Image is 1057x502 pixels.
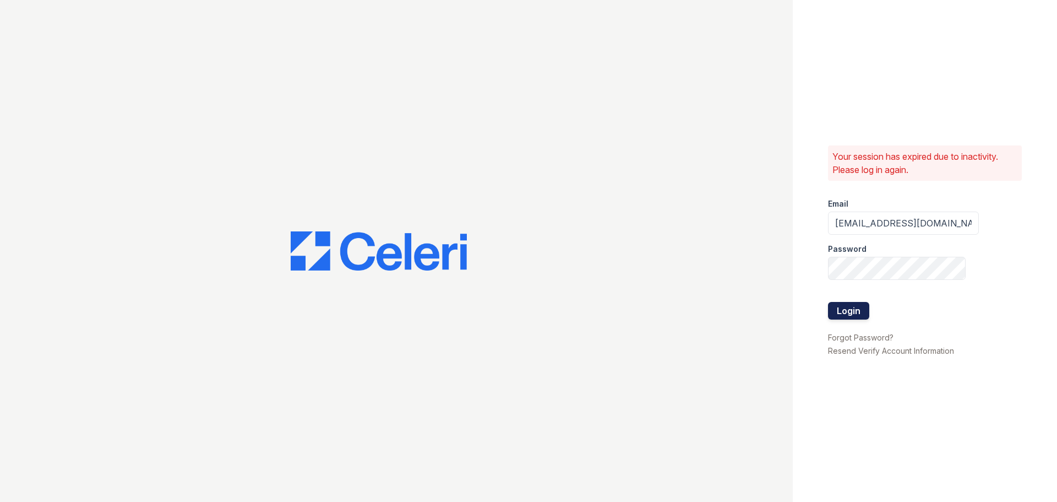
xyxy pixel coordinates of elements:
[828,302,869,320] button: Login
[828,244,867,255] label: Password
[828,198,848,209] label: Email
[828,346,954,355] a: Resend Verify Account Information
[291,231,467,271] img: CE_Logo_Blue-a8612792a0a2168367f1c8372b55b34899dd931a85d93a1a3d3e32e68fde9ad4.png
[828,333,893,342] a: Forgot Password?
[832,150,1017,176] p: Your session has expired due to inactivity. Please log in again.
